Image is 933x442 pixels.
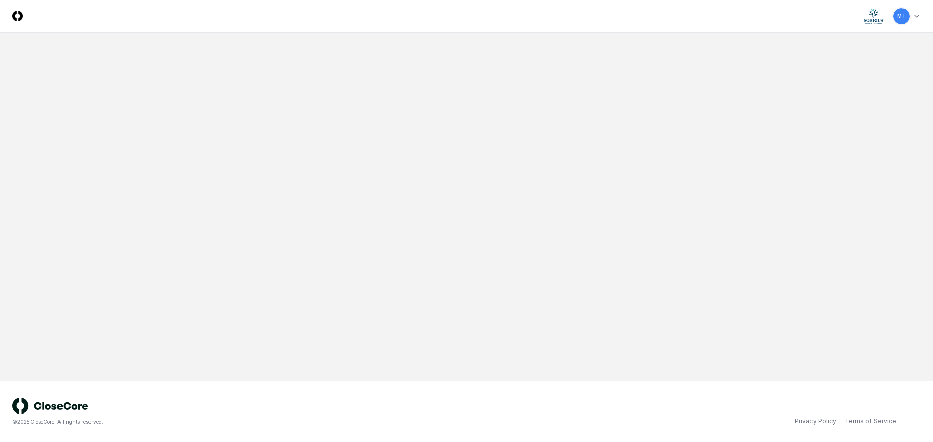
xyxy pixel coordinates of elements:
[12,11,23,21] img: Logo
[892,7,911,25] button: MT
[897,12,906,20] span: MT
[12,418,467,426] div: © 2025 CloseCore. All rights reserved.
[864,8,884,24] img: Sobrius logo
[12,398,88,414] img: logo
[795,417,836,426] a: Privacy Policy
[845,417,896,426] a: Terms of Service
